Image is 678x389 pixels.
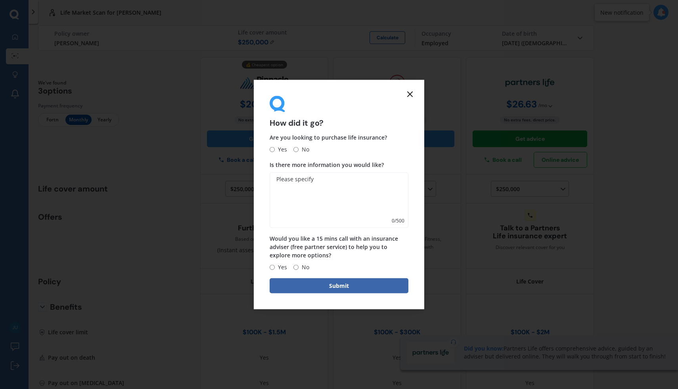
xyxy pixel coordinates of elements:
span: 0 / 500 [392,217,404,224]
span: No [299,145,309,154]
input: No [293,264,299,270]
button: Submit [270,278,408,293]
span: Yes [275,145,287,154]
div: How did it go? [270,96,408,127]
input: No [293,147,299,152]
span: Would you like a 15 mins call with an insurance adviser (free partner service) to help you to exp... [270,234,398,259]
span: No [299,263,309,272]
input: Yes [270,147,275,152]
span: Is there more information you would like? [270,161,384,169]
span: Yes [275,263,287,272]
input: Yes [270,264,275,270]
span: Are you looking to purchase life insurance? [270,134,387,141]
